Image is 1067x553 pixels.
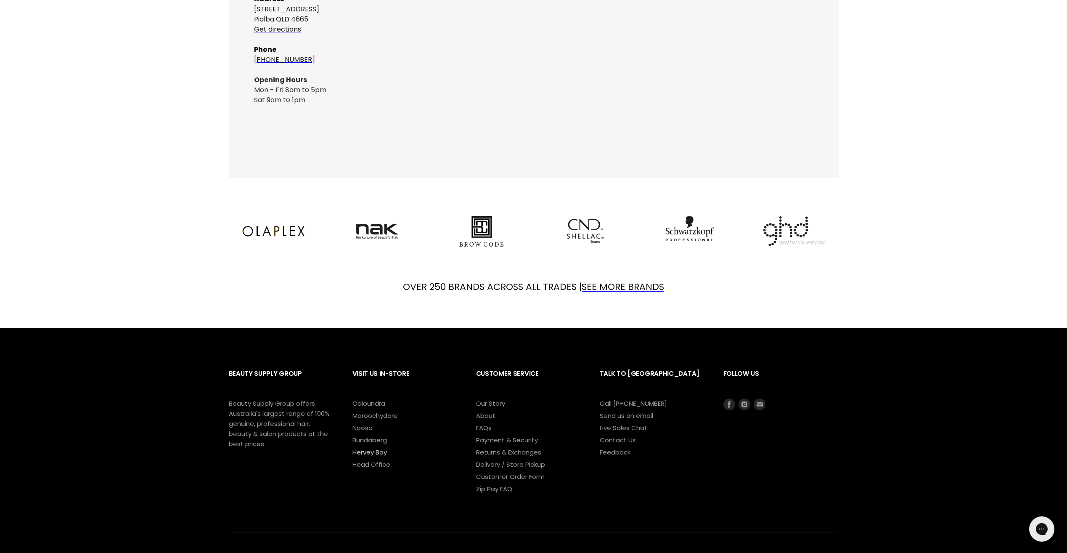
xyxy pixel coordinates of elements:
[476,363,583,398] h2: Customer Service
[476,472,545,481] a: Customer Order Form
[582,280,664,293] a: SEE MORE BRANDS
[352,423,373,432] a: Noosa
[600,399,667,408] a: Call [PHONE_NUMBER]
[254,45,276,54] span: Phone
[352,399,385,408] a: Caloundra
[723,363,839,398] h2: Follow us
[352,436,387,444] a: Bundaberg
[476,436,538,444] a: Payment & Security
[476,399,505,408] a: Our Story
[254,75,307,85] strong: Opening Hours
[476,423,492,432] a: FAQs
[600,411,653,420] a: Send us an email
[476,448,541,457] a: Returns & Exchanges
[254,95,839,105] div: Sat 9am to 1pm
[403,280,582,293] font: OVER 250 BRANDS ACROSS ALL TRADES |
[600,448,630,457] a: Feedback
[254,55,315,64] a: [PHONE_NUMBER]
[1025,513,1059,545] iframe: Gorgias live chat messenger
[600,436,636,444] a: Contact Us
[352,460,390,469] a: Head Office
[254,4,319,14] font: [STREET_ADDRESS]
[600,363,707,398] h2: Talk to [GEOGRAPHIC_DATA]
[476,411,495,420] a: About
[600,423,647,432] a: Live Sales Chat
[352,363,459,398] h2: Visit Us In-Store
[476,484,512,493] a: Zip Pay FAQ
[254,14,308,24] font: Pialba QLD 4665
[352,411,398,420] a: Maroochydore
[476,460,545,469] a: Delivery / Store Pickup
[229,399,330,449] p: Beauty Supply Group offers Australia's largest range of 100% genuine, professional hair, beauty &...
[229,363,336,398] h2: Beauty Supply Group
[254,75,839,95] div: Mon - Fri 8am to 5pm
[254,24,301,34] a: Get directions
[352,448,387,457] a: Hervey Bay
